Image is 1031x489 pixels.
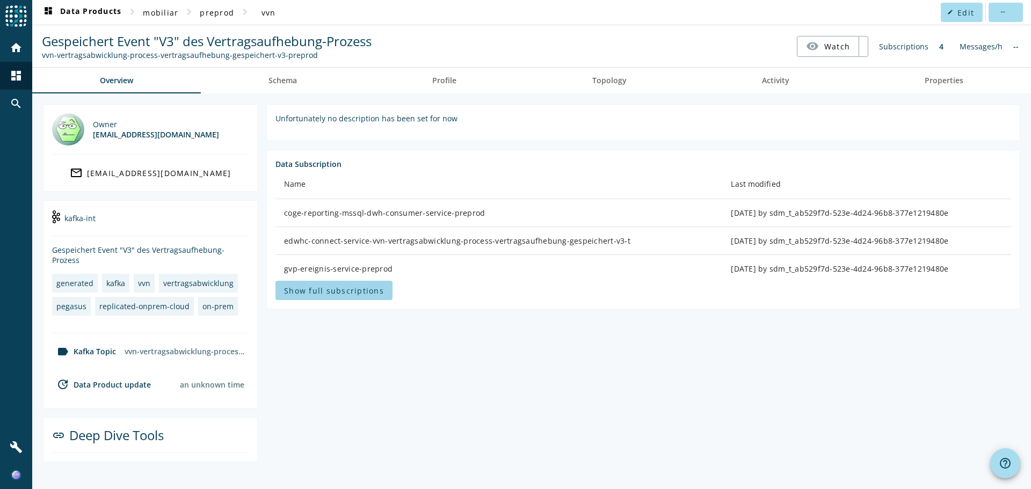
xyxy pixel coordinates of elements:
td: [DATE] by sdm_t_ab529f7d-523e-4d24-96b8-377e1219480e [722,227,1011,255]
img: 572373bde4e0001866c0fb17c8eed3f5 [11,470,21,480]
div: No information [1008,36,1024,57]
img: mbx_303620@mobi.ch [52,113,84,145]
mat-icon: update [56,378,69,391]
div: vvn-vertragsabwicklung-process-vertragsaufhebung-gespeichert-v3-preprod [120,342,249,361]
span: Profile [432,77,456,84]
div: replicated-onprem-cloud [99,301,190,311]
button: vvn [251,3,286,22]
mat-icon: build [10,441,23,454]
mat-icon: home [10,41,23,54]
div: vertragsabwicklung [163,278,234,288]
div: Kafka Topic [52,345,116,358]
span: mobiliar [143,8,178,18]
div: Unfortunately no description has been set for now [275,113,1011,123]
td: [DATE] by sdm_t_ab529f7d-523e-4d24-96b8-377e1219480e [722,255,1011,283]
div: on-prem [202,301,234,311]
div: [EMAIL_ADDRESS][DOMAIN_NAME] [87,168,231,178]
div: Owner [93,119,219,129]
img: spoud-logo.svg [5,5,27,27]
div: Deep Dive Tools [52,426,249,453]
div: kafka [106,278,125,288]
mat-icon: visibility [806,40,819,53]
div: generated [56,278,93,288]
div: Gespeichert Event "V3" des Vertragsaufhebung-Prozess [52,245,249,265]
a: [EMAIL_ADDRESS][DOMAIN_NAME] [52,163,249,183]
div: 4 [934,36,949,57]
th: Name [275,169,722,199]
div: [EMAIL_ADDRESS][DOMAIN_NAME] [93,129,219,140]
mat-icon: chevron_right [238,5,251,18]
div: Kafka Topic: vvn-vertragsabwicklung-process-vertragsaufhebung-gespeichert-v3-preprod [42,50,372,60]
span: preprod [200,8,234,18]
div: kafka-int [52,209,249,236]
mat-icon: dashboard [42,6,55,19]
span: Properties [925,77,963,84]
mat-icon: more_horiz [999,9,1005,15]
td: [DATE] by sdm_t_ab529f7d-523e-4d24-96b8-377e1219480e [722,199,1011,227]
mat-icon: link [52,429,65,442]
mat-icon: chevron_right [126,5,139,18]
button: Watch [797,37,859,56]
span: Data Products [42,6,121,19]
button: mobiliar [139,3,183,22]
div: Data Product update [52,378,151,391]
button: Data Products [38,3,126,22]
span: Watch [824,37,850,56]
mat-icon: label [56,345,69,358]
mat-icon: edit [947,9,953,15]
span: Overview [100,77,133,84]
mat-icon: dashboard [10,69,23,82]
mat-icon: mail_outline [70,166,83,179]
div: Subscriptions [874,36,934,57]
button: Edit [941,3,983,22]
th: Last modified [722,169,1011,199]
div: an unknown time [180,379,244,390]
div: Messages/h [954,36,1008,57]
mat-icon: search [10,97,23,110]
span: Activity [762,77,789,84]
div: Data Subscription [275,159,1011,169]
span: vvn [262,8,276,18]
mat-icon: help_outline [999,457,1012,470]
button: Show full subscriptions [275,281,393,300]
div: coge-reporting-mssql-dwh-consumer-service-preprod [284,208,714,218]
span: Gespeichert Event "V3" des Vertragsaufhebung-Prozess [42,32,372,50]
div: pegasus [56,301,86,311]
span: Schema [268,77,297,84]
button: preprod [195,3,238,22]
span: Show full subscriptions [284,286,384,296]
div: vvn [138,278,150,288]
img: undefined [52,210,60,223]
div: edwhc-connect-service-vvn-vertragsabwicklung-process-vertragsaufhebung-gespeichert-v3-t [284,236,714,246]
div: gvp-ereignis-service-preprod [284,264,714,274]
mat-icon: chevron_right [183,5,195,18]
span: Edit [957,8,974,18]
span: Topology [592,77,627,84]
